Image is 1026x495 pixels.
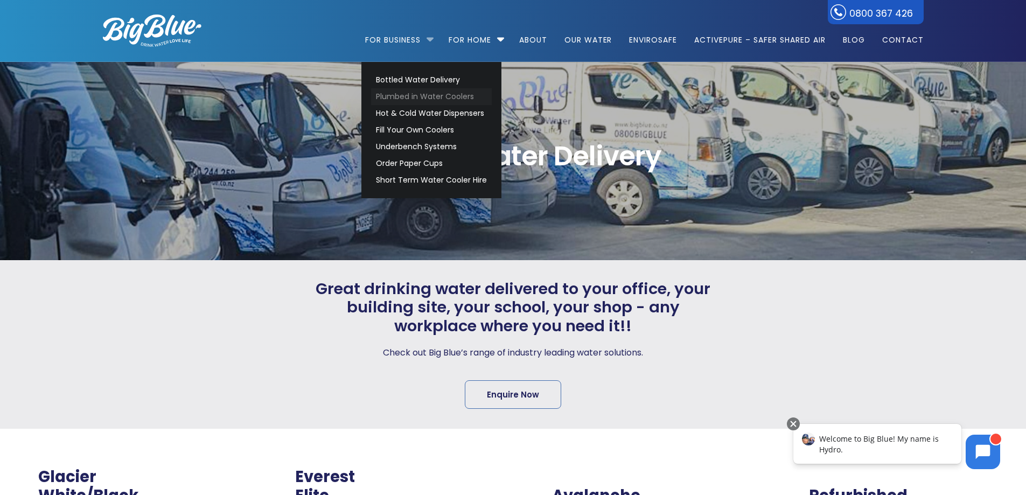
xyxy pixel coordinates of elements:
[371,105,492,122] a: Hot & Cold Water Dispensers
[552,466,556,487] span: .
[371,138,492,155] a: Underbench Systems
[371,72,492,88] a: Bottled Water Delivery
[782,415,1011,480] iframe: Chatbot
[313,280,714,336] span: Great drinking water delivered to your office, your building site, your school, your shop - any w...
[38,466,96,487] a: Glacier
[371,155,492,172] a: Order Paper Cups
[371,122,492,138] a: Fill Your Own Coolers
[103,15,201,47] img: logo
[465,380,561,409] a: Enquire Now
[313,345,714,360] p: Check out Big Blue’s range of industry leading water solutions.
[295,466,355,487] a: Everest
[103,143,924,170] span: Bottled Water Delivery
[371,172,492,189] a: Short Term Water Cooler Hire
[371,88,492,105] a: Plumbed in Water Coolers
